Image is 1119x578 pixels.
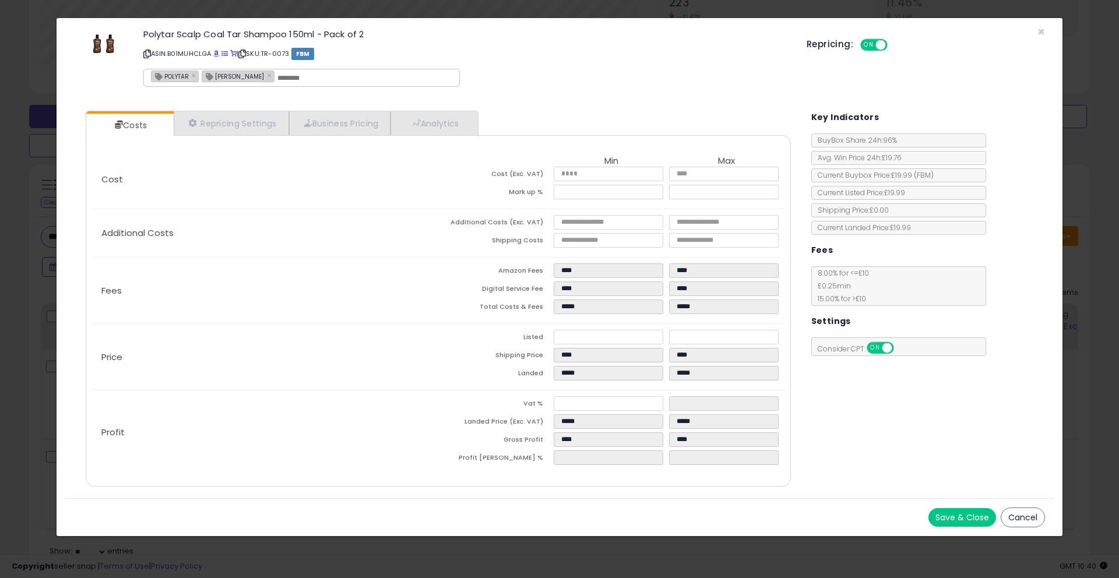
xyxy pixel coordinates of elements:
p: Additional Costs [92,228,438,238]
span: Avg. Win Price 24h: £19.76 [812,153,902,163]
td: Cost (Exc. VAT) [438,167,554,185]
span: £19.99 [891,170,934,180]
td: Profit [PERSON_NAME] % [438,450,554,468]
span: 15.00 % for > £10 [812,294,866,304]
span: OFF [892,343,910,353]
a: Analytics [390,111,477,135]
img: 417k1ktzkDL._SL60_.jpg [87,30,122,58]
a: Your listing only [230,49,237,58]
span: 8.00 % for <= £10 [812,268,869,304]
a: × [192,70,199,80]
a: × [267,70,274,80]
span: Consider CPT: [812,344,909,354]
h5: Fees [811,243,833,258]
span: BuyBox Share 24h: 96% [812,135,897,145]
span: ON [868,343,882,353]
a: Business Pricing [289,111,391,135]
span: Current Landed Price: £19.99 [812,223,911,232]
th: Max [669,156,784,167]
a: Repricing Settings [174,111,289,135]
span: POLYTAR [152,71,189,81]
p: Price [92,353,438,362]
p: Cost [92,175,438,184]
th: Min [554,156,669,167]
span: ( FBM ) [914,170,934,180]
button: Save & Close [928,508,996,527]
td: Vat % [438,396,554,414]
span: FBM [291,48,315,60]
a: BuyBox page [213,49,220,58]
span: × [1037,23,1045,40]
a: Costs [86,114,173,137]
td: Amazon Fees [438,263,554,281]
td: Listed [438,330,554,348]
td: Digital Service Fee [438,281,554,299]
span: Shipping Price: £0.00 [812,205,889,215]
h5: Settings [811,314,851,329]
h5: Repricing: [807,40,853,49]
a: All offer listings [221,49,228,58]
span: [PERSON_NAME] [202,71,264,81]
span: Current Buybox Price: [812,170,934,180]
td: Gross Profit [438,432,554,450]
span: £0.25 min [812,281,851,291]
p: ASIN: B01MUHCLGA | SKU: TR-0073 [143,44,790,63]
td: Mark up % [438,185,554,203]
span: OFF [886,40,905,50]
h3: Polytar Scalp Coal Tar Shampoo 150ml - Pack of 2 [143,30,790,38]
p: Fees [92,286,438,295]
p: Profit [92,428,438,437]
span: Current Listed Price: £19.99 [812,188,905,198]
td: Landed Price (Exc. VAT) [438,414,554,432]
td: Shipping Price [438,348,554,366]
h5: Key Indicators [811,110,879,125]
td: Landed [438,366,554,384]
span: ON [861,40,876,50]
td: Additional Costs (Exc. VAT) [438,215,554,233]
button: Cancel [1001,507,1045,527]
td: Shipping Costs [438,233,554,251]
td: Total Costs & Fees [438,299,554,318]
